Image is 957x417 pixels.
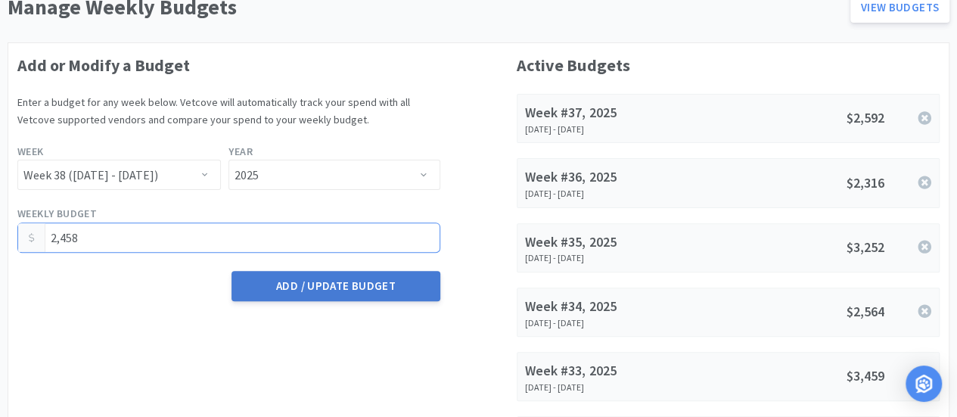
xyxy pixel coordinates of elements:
[906,366,942,402] div: Open Intercom Messenger
[17,94,440,128] p: Enter a budget for any week below. Vetcove will automatically track your spend with all Vetcove s...
[847,367,884,384] span: $3,459
[525,318,704,328] div: [DATE] - [DATE]
[525,253,704,263] div: [DATE] - [DATE]
[525,166,704,188] div: Week #36, 2025
[17,54,190,76] strong: Add or Modify a Budget
[228,143,253,160] label: Year
[17,205,97,222] label: Weekly Budget
[525,188,704,199] div: [DATE] - [DATE]
[525,296,704,318] div: Week #34, 2025
[17,143,44,160] label: Week
[847,303,884,320] span: $2,564
[517,54,629,76] strong: Active Budgets
[525,102,704,124] div: Week #37, 2025
[847,174,884,191] span: $2,316
[231,271,440,301] button: Add / Update Budget
[525,360,704,382] div: Week #33, 2025
[525,232,704,254] div: Week #35, 2025
[525,382,704,393] div: [DATE] - [DATE]
[525,124,704,135] div: [DATE] - [DATE]
[847,238,884,256] span: $3,252
[847,109,884,126] span: $2,592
